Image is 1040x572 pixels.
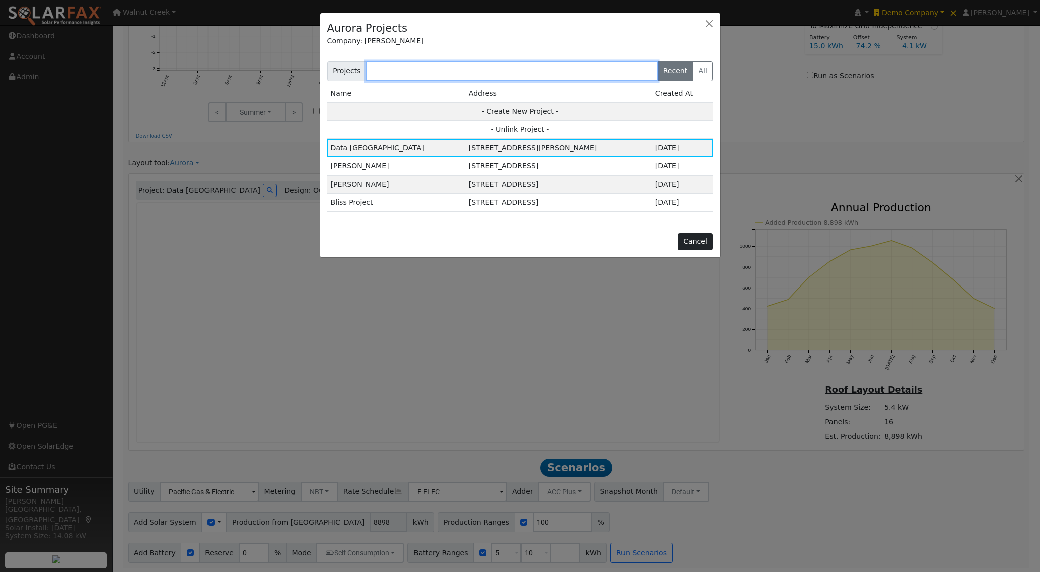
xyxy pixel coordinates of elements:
[327,175,465,193] td: [PERSON_NAME]
[327,36,713,46] div: Company: [PERSON_NAME]
[652,139,713,157] td: 8d
[657,61,693,81] label: Recent
[652,193,713,211] td: 26d
[327,85,465,103] td: Name
[327,139,465,157] td: Data [GEOGRAPHIC_DATA]
[327,157,465,175] td: [PERSON_NAME]
[693,61,713,81] label: All
[465,85,652,103] td: Address
[327,121,713,139] td: - Unlink Project -
[327,61,367,81] span: Projects
[465,157,652,175] td: [STREET_ADDRESS]
[652,175,713,193] td: 14d
[465,175,652,193] td: [STREET_ADDRESS]
[465,139,652,157] td: [STREET_ADDRESS][PERSON_NAME]
[327,20,408,36] h4: Aurora Projects
[327,193,465,211] td: Bliss Project
[678,233,713,250] button: Cancel
[327,102,713,120] td: - Create New Project -
[465,193,652,211] td: [STREET_ADDRESS]
[652,157,713,175] td: 14d
[652,85,713,103] td: Created At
